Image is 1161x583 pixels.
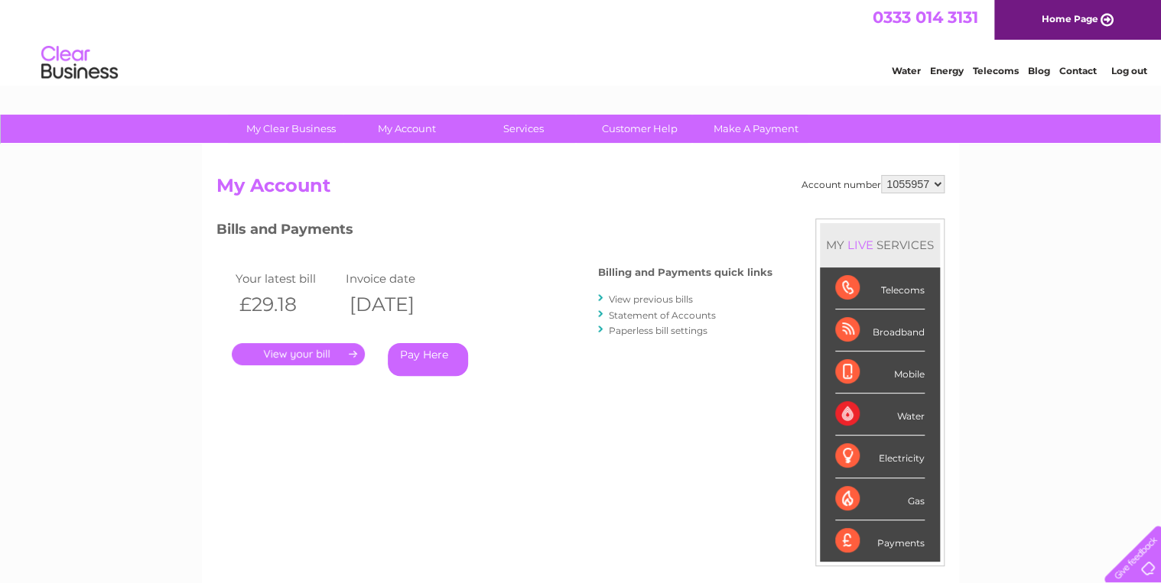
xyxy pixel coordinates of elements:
[228,115,354,143] a: My Clear Business
[232,268,342,289] td: Your latest bill
[232,343,365,365] a: .
[220,8,943,74] div: Clear Business is a trading name of Verastar Limited (registered in [GEOGRAPHIC_DATA] No. 3667643...
[835,520,925,562] div: Payments
[802,175,945,193] div: Account number
[873,8,978,27] a: 0333 014 3131
[41,40,119,86] img: logo.png
[1059,65,1097,76] a: Contact
[388,343,468,376] a: Pay Here
[609,309,716,321] a: Statement of Accounts
[835,436,925,478] div: Electricity
[609,293,693,305] a: View previous bills
[216,175,945,204] h2: My Account
[232,289,342,320] th: £29.18
[892,65,921,76] a: Water
[820,223,940,267] div: MY SERVICES
[1111,65,1146,76] a: Log out
[216,219,772,245] h3: Bills and Payments
[835,309,925,351] div: Broadband
[844,238,876,252] div: LIVE
[835,351,925,394] div: Mobile
[973,65,1019,76] a: Telecoms
[835,394,925,436] div: Water
[460,115,587,143] a: Services
[930,65,964,76] a: Energy
[344,115,470,143] a: My Account
[1028,65,1050,76] a: Blog
[598,267,772,278] h4: Billing and Payments quick links
[577,115,703,143] a: Customer Help
[835,478,925,520] div: Gas
[835,267,925,309] div: Telecoms
[342,289,452,320] th: [DATE]
[693,115,819,143] a: Make A Payment
[342,268,452,289] td: Invoice date
[609,325,707,336] a: Paperless bill settings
